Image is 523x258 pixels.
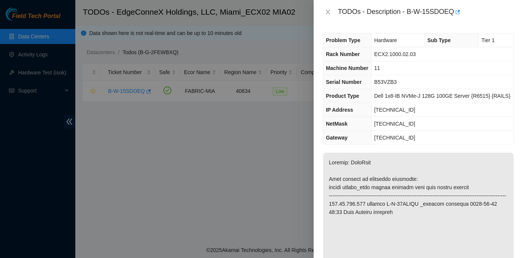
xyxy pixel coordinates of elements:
span: 11 [374,65,380,71]
span: IP Address [326,107,353,113]
span: ECX2.1000.02.03 [374,51,416,57]
span: Rack Number [326,51,360,57]
span: B53VZB3 [374,79,397,85]
span: NetMask [326,121,348,127]
span: [TECHNICAL_ID] [374,107,415,113]
span: Machine Number [326,65,368,71]
span: Product Type [326,93,359,99]
span: Tier 1 [482,37,495,43]
button: Close [323,9,333,16]
span: Dell 1x8-IB NVMe-J 128G 100GE Server {R6515} {RAILS} [374,93,511,99]
span: [TECHNICAL_ID] [374,135,415,141]
span: Problem Type [326,37,360,43]
span: [TECHNICAL_ID] [374,121,415,127]
div: TODOs - Description - B-W-15SDOEQ [338,6,514,18]
span: close [325,9,331,15]
span: Sub Type [427,37,451,43]
span: Gateway [326,135,348,141]
span: Hardware [374,37,397,43]
span: Serial Number [326,79,361,85]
